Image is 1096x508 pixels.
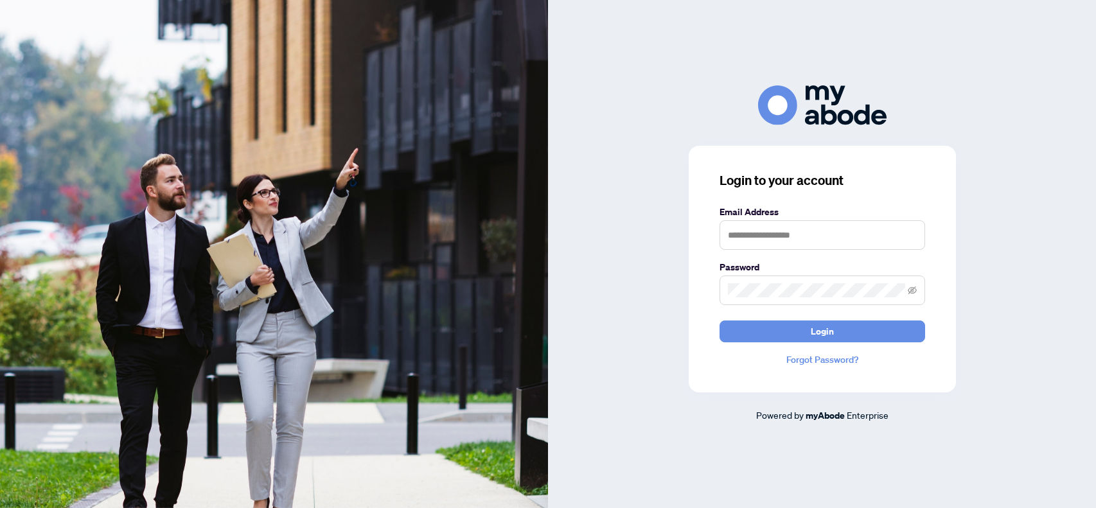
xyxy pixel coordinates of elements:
label: Password [720,260,925,274]
a: myAbode [806,408,845,423]
a: Forgot Password? [720,353,925,367]
span: Powered by [756,409,804,421]
span: Login [811,321,834,342]
img: ma-logo [758,85,887,125]
button: Login [720,320,925,342]
span: eye-invisible [908,286,917,295]
label: Email Address [720,205,925,219]
h3: Login to your account [720,171,925,189]
span: Enterprise [847,409,888,421]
